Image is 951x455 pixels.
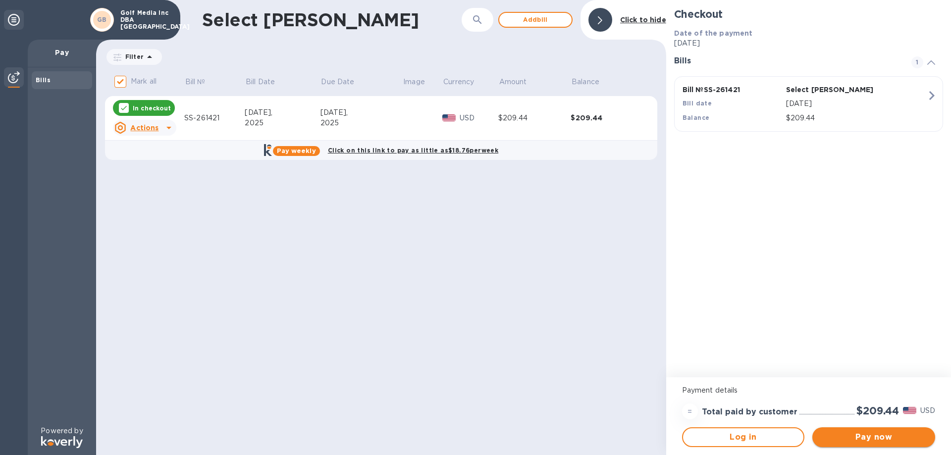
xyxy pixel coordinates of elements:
div: = [682,404,698,419]
span: Amount [499,77,540,87]
div: [DATE], [245,107,320,118]
b: Balance [683,114,710,121]
button: Addbill [498,12,573,28]
p: Image [403,77,425,87]
h2: Checkout [674,8,943,20]
div: SS-261421 [184,113,245,123]
p: USD [920,405,935,416]
div: $209.44 [571,113,643,123]
p: Currency [443,77,474,87]
img: USD [903,407,916,414]
b: Click to hide [620,16,666,24]
span: Balance [572,77,612,87]
p: $209.44 [786,113,927,123]
b: GB [97,16,107,23]
u: Actions [130,124,158,132]
img: USD [442,114,456,121]
p: Mark all [131,76,157,87]
span: 1 [911,56,923,68]
p: Payment details [682,385,935,396]
h2: $209.44 [856,404,899,417]
p: Bill Date [246,77,275,87]
b: Bill date [683,100,712,107]
p: Balance [572,77,599,87]
img: Logo [41,436,83,448]
div: $209.44 [498,113,571,123]
b: Date of the payment [674,29,753,37]
b: Bills [36,76,51,84]
button: Log in [682,427,805,447]
p: USD [460,113,498,123]
p: [DATE] [786,99,927,109]
p: Pay [36,48,88,57]
span: Pay now [820,431,927,443]
div: 2025 [245,118,320,128]
span: Add bill [507,14,564,26]
h3: Total paid by customer [702,407,797,417]
span: Bill № [185,77,218,87]
p: Select [PERSON_NAME] [786,85,886,95]
h1: Select [PERSON_NAME] [202,9,462,30]
b: Pay weekly [277,147,316,154]
button: Pay now [812,427,935,447]
p: Bill № SS-261421 [683,85,782,95]
p: Filter [121,52,144,61]
p: Powered by [41,426,83,436]
span: Log in [691,431,796,443]
p: Bill № [185,77,206,87]
b: Click on this link to pay as little as $18.76 per week [328,147,498,154]
p: In checkout [133,104,171,112]
p: [DATE] [674,38,943,49]
p: Amount [499,77,527,87]
button: Bill №SS-261421Select [PERSON_NAME]Bill date[DATE]Balance$209.44 [674,76,943,132]
h3: Bills [674,56,899,66]
p: Due Date [321,77,354,87]
div: 2025 [320,118,403,128]
div: [DATE], [320,107,403,118]
span: Due Date [321,77,367,87]
span: Bill Date [246,77,288,87]
p: Golf Media Inc DBA [GEOGRAPHIC_DATA] [120,9,170,30]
